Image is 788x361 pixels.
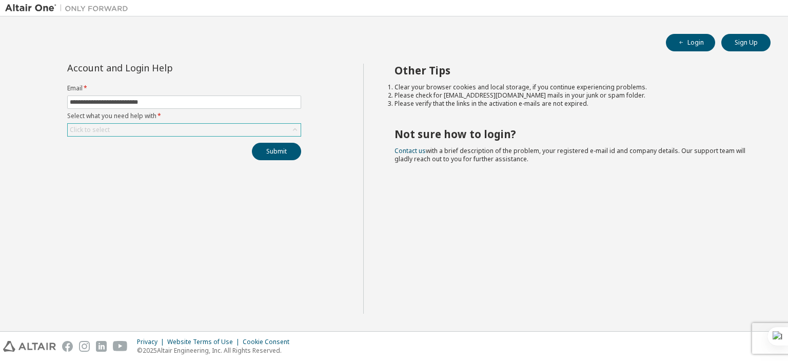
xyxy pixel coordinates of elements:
[395,146,745,163] span: with a brief description of the problem, your registered e-mail id and company details. Our suppo...
[113,341,128,352] img: youtube.svg
[395,91,753,100] li: Please check for [EMAIL_ADDRESS][DOMAIN_NAME] mails in your junk or spam folder.
[395,83,753,91] li: Clear your browser cookies and local storage, if you continue experiencing problems.
[137,338,167,346] div: Privacy
[395,146,426,155] a: Contact us
[70,126,110,134] div: Click to select
[243,338,295,346] div: Cookie Consent
[5,3,133,13] img: Altair One
[252,143,301,160] button: Submit
[67,112,301,120] label: Select what you need help with
[167,338,243,346] div: Website Terms of Use
[721,34,771,51] button: Sign Up
[395,64,753,77] h2: Other Tips
[137,346,295,355] p: © 2025 Altair Engineering, Inc. All Rights Reserved.
[67,64,254,72] div: Account and Login Help
[67,84,301,92] label: Email
[3,341,56,352] img: altair_logo.svg
[395,127,753,141] h2: Not sure how to login?
[395,100,753,108] li: Please verify that the links in the activation e-mails are not expired.
[79,341,90,352] img: instagram.svg
[62,341,73,352] img: facebook.svg
[96,341,107,352] img: linkedin.svg
[68,124,301,136] div: Click to select
[666,34,715,51] button: Login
